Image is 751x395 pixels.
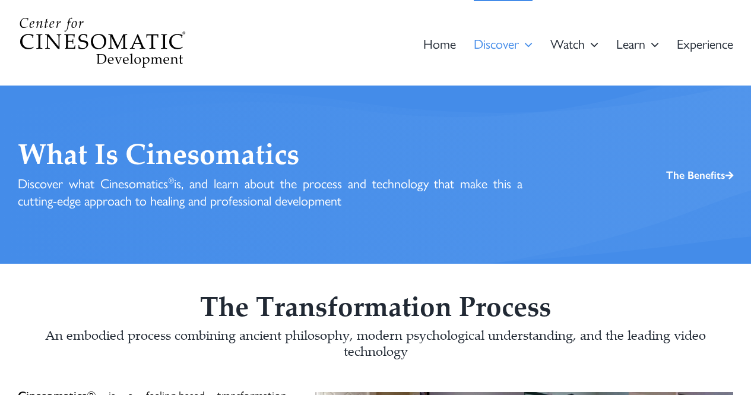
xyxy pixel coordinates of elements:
h2: The Trans­for­ma­tion Process [18,293,733,326]
img: Center For Cinesomatic Development Logo [18,17,186,69]
span: Dis­cov­er [474,37,519,50]
h4: An embod­ied process com­bin­ing ancient phi­los­o­phy, modern psy­cho­log­i­cal under­stand­ing,... [18,329,733,361]
span: Watch [550,37,585,50]
span: Expe­ri­ence [677,37,733,50]
span: Home [423,37,456,50]
nav: Breadcrumb [666,168,733,181]
span: Learn [616,37,645,50]
h3: Discover what Cinesomatics is, and learn about the process and technology that make this a cuttin... [18,175,522,208]
a: The Benefits [666,167,733,182]
sup: ® [169,176,175,185]
h1: What Is Cinesomatics [18,141,522,175]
